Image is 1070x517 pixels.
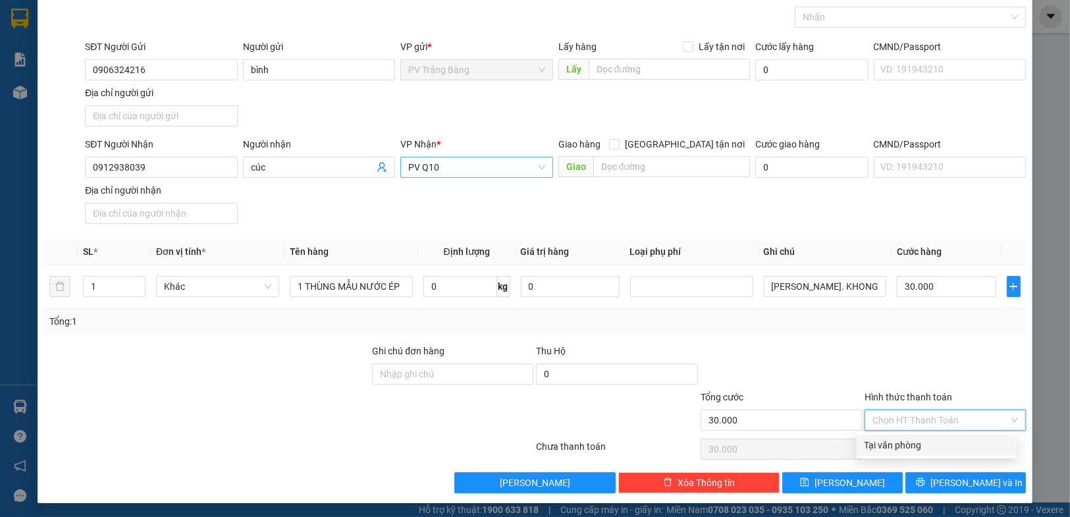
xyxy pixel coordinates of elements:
button: delete [49,276,70,297]
th: Loại phụ phí [625,239,759,265]
span: Đơn vị tính [156,246,205,257]
span: Thu Hộ [536,346,566,356]
input: Địa chỉ của người nhận [85,203,237,224]
span: Khác [164,277,271,296]
span: PV Q10 [408,157,545,177]
input: Cước lấy hàng [755,59,869,80]
label: Ghi chú đơn hàng [372,346,444,356]
div: Chưa thanh toán [535,439,699,462]
span: delete [663,477,672,488]
div: Tại văn phòng [865,438,1009,452]
span: Định lượng [444,246,490,257]
span: [PERSON_NAME] [500,476,570,490]
span: Tên hàng [290,246,329,257]
span: Giao hàng [558,139,601,150]
div: CMND/Passport [874,40,1026,54]
div: SĐT Người Nhận [85,137,237,151]
span: Lấy tận nơi [693,40,750,54]
span: Tổng cước [701,392,743,402]
div: Người nhận [243,137,395,151]
button: deleteXóa Thông tin [618,472,780,493]
div: Người gửi [243,40,395,54]
div: VP gửi [400,40,552,54]
div: Địa chỉ người gửi [85,86,237,100]
span: [PERSON_NAME] và In [930,476,1023,490]
input: Ghi Chú [764,276,887,297]
span: VP Nhận [400,139,437,150]
span: kg [497,276,510,297]
input: Dọc đường [593,156,750,177]
span: PV Trảng Bàng [408,60,545,80]
th: Ghi chú [759,239,892,265]
span: SL [83,246,94,257]
li: Hotline: 1900 8153 [123,49,550,65]
input: Cước giao hàng [755,157,869,178]
span: user-add [377,162,387,173]
button: [PERSON_NAME] [454,472,616,493]
input: Địa chỉ của người gửi [85,105,237,126]
div: CMND/Passport [874,137,1026,151]
span: printer [916,477,925,488]
span: [GEOGRAPHIC_DATA] tận nơi [620,137,750,151]
span: Xóa Thông tin [678,476,735,490]
div: Địa chỉ người nhận [85,183,237,198]
label: Cước lấy hàng [755,41,814,52]
span: Giá trị hàng [521,246,570,257]
input: Ghi chú đơn hàng [372,364,533,385]
input: VD: Bàn, Ghế [290,276,413,297]
label: Hình thức thanh toán [865,392,952,402]
span: save [800,477,809,488]
div: Tổng: 1 [49,314,414,329]
li: [STREET_ADDRESS][PERSON_NAME]. [GEOGRAPHIC_DATA], Tỉnh [GEOGRAPHIC_DATA] [123,32,550,49]
span: plus [1007,281,1021,292]
button: plus [1007,276,1021,297]
span: Lấy hàng [558,41,597,52]
button: printer[PERSON_NAME] và In [905,472,1026,493]
span: Lấy [558,59,589,80]
span: Giao [558,156,593,177]
input: 0 [521,276,620,297]
span: [PERSON_NAME] [815,476,885,490]
button: save[PERSON_NAME] [782,472,903,493]
input: Dọc đường [589,59,750,80]
img: logo.jpg [16,16,82,82]
div: SĐT Người Gửi [85,40,237,54]
label: Cước giao hàng [755,139,820,150]
b: GỬI : PV Trảng Bàng [16,95,180,117]
span: Cước hàng [897,246,942,257]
